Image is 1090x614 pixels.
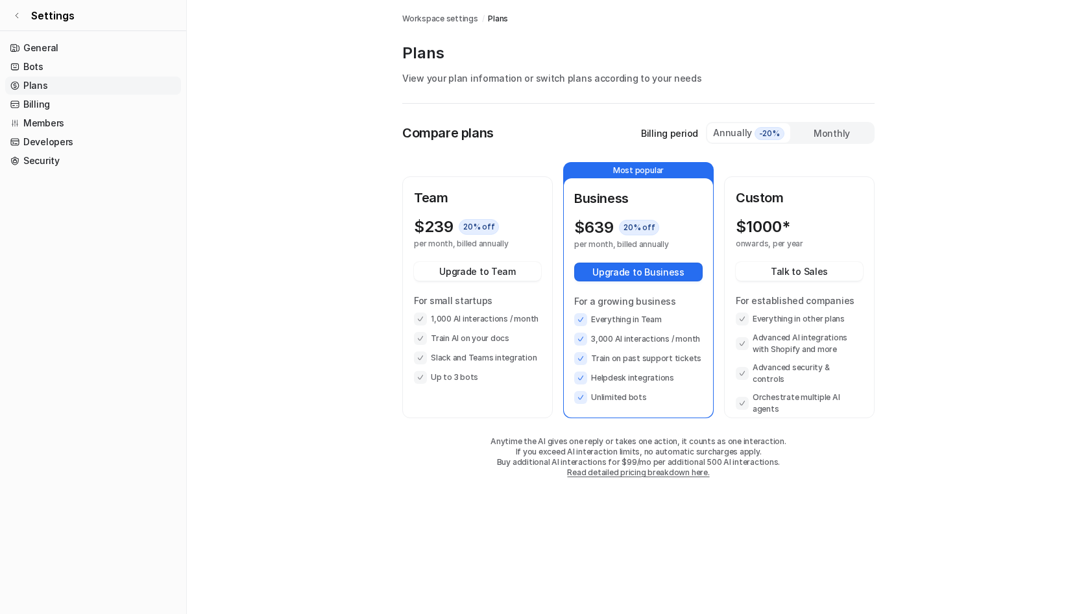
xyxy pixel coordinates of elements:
a: Plans [5,77,181,95]
p: Anytime the AI gives one reply or takes one action, it counts as one interaction. [402,436,875,447]
a: Security [5,152,181,170]
li: Everything in other plans [736,313,863,325]
p: Buy additional AI interactions for $99/mo per additional 500 AI interactions. [402,457,875,467]
a: Billing [5,95,181,113]
span: -20% [755,127,784,140]
li: Unlimited bots [574,391,703,404]
a: Plans [488,13,508,25]
span: 20 % off [619,220,659,235]
a: General [5,39,181,57]
li: Train on past support tickets [574,352,703,365]
a: Read detailed pricing breakdown here. [567,467,709,477]
p: Business [574,189,703,208]
li: Everything in Team [574,313,703,326]
button: Upgrade to Team [414,262,541,281]
a: Members [5,114,181,132]
p: For small startups [414,294,541,307]
p: Compare plans [402,123,494,143]
li: Slack and Teams integration [414,351,541,364]
a: Developers [5,133,181,151]
div: Monthly [790,124,873,143]
li: Up to 3 bots [414,371,541,384]
li: Orchestrate multiple AI agents [736,392,863,415]
span: / [482,13,485,25]
p: onwards, per year [736,239,840,249]
li: 3,000 AI interactions / month [574,333,703,346]
p: For established companies [736,294,863,307]
button: Talk to Sales [736,262,863,281]
p: Billing period [641,126,698,140]
li: Advanced AI integrations with Shopify and more [736,332,863,355]
p: $ 1000* [736,218,790,236]
p: View your plan information or switch plans according to your needs [402,71,875,85]
a: Workspace settings [402,13,478,25]
li: Helpdesk integrations [574,372,703,384]
p: Most popular [564,163,713,178]
p: per month, billed annually [574,239,679,250]
button: Upgrade to Business [574,263,703,281]
p: For a growing business [574,294,703,308]
p: If you exceed AI interaction limits, no automatic surcharges apply. [402,447,875,457]
p: Plans [402,43,875,64]
a: Bots [5,58,181,76]
p: $ 639 [574,218,614,237]
li: 1,000 AI interactions / month [414,313,541,325]
li: Advanced security & controls [736,362,863,385]
p: Team [414,188,541,207]
p: Custom [736,188,863,207]
li: Train AI on your docs [414,332,541,345]
div: Annually [712,126,785,140]
p: per month, billed annually [414,239,518,249]
span: Settings [31,8,75,23]
span: 20 % off [459,219,499,235]
p: $ 239 [414,218,454,236]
